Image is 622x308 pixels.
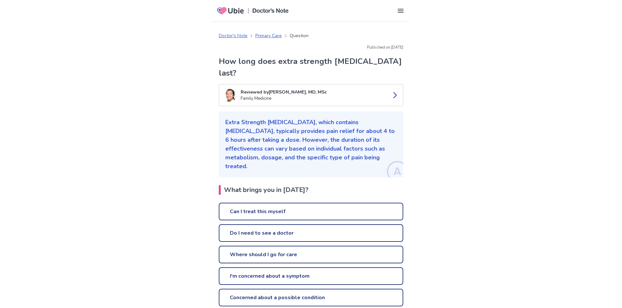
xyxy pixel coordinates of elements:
a: Where should I go for care [219,246,403,263]
img: Kenji Taylor [223,88,237,102]
a: Concerned about a possible condition [219,289,403,306]
a: Primary Care [255,32,282,39]
nav: breadcrumb [219,32,309,39]
p: Family Medicine [241,95,386,102]
a: Can I treat this myself [219,203,403,220]
h2: What brings you in [DATE]? [219,185,403,195]
a: Do I need to see a doctor [219,224,403,242]
img: Doctors Note Logo [252,8,289,13]
a: Doctor's Note [219,32,247,39]
a: Kenji TaylorReviewed by[PERSON_NAME], MD, MScFamily Medicine [219,84,403,106]
p: Reviewed by [PERSON_NAME], MD, MSc [241,89,386,95]
h1: How long does extra strength [MEDICAL_DATA] last? [219,55,403,79]
a: I'm concerned about a symptom [219,267,403,285]
p: Extra Strength [MEDICAL_DATA], which contains [MEDICAL_DATA], typically provides pain relief for ... [225,118,397,171]
p: Question [290,32,309,39]
p: Published on: [DATE] [219,44,403,50]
